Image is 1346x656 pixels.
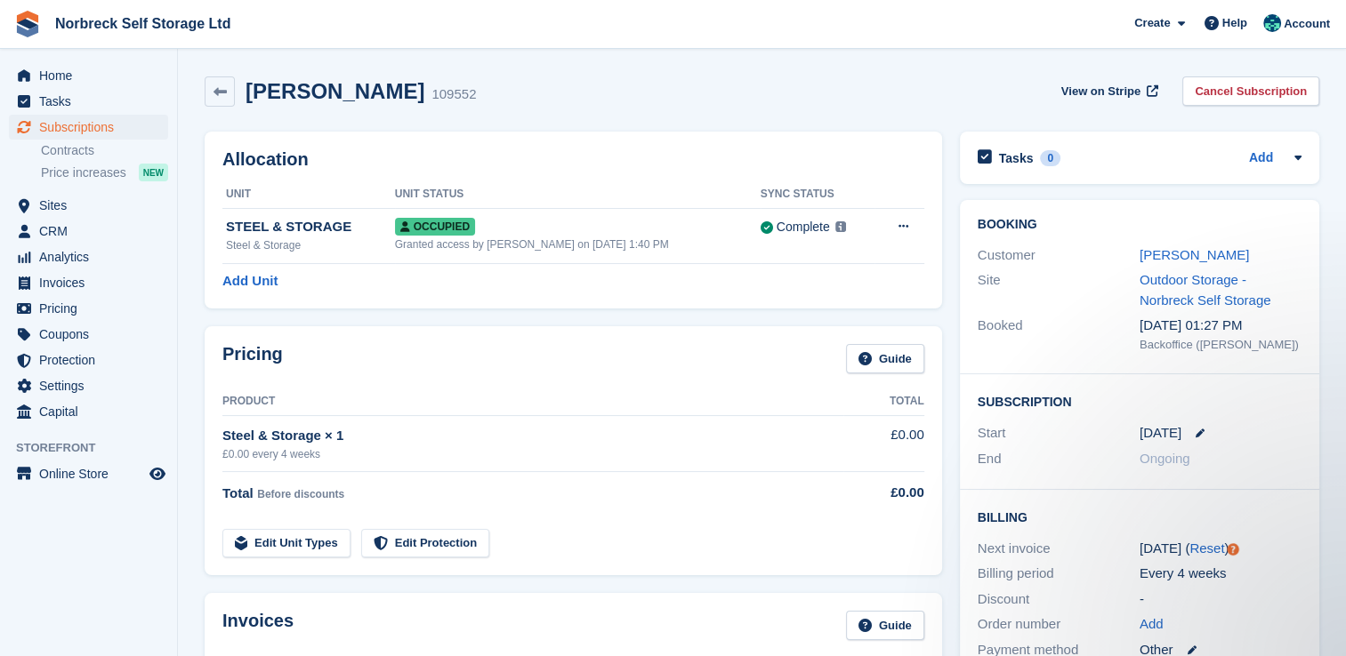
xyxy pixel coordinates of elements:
[761,180,874,209] th: Sync Status
[48,9,238,38] a: Norbreck Self Storage Ltd
[39,63,146,88] span: Home
[39,115,146,140] span: Subscriptions
[846,344,924,373] a: Guide
[1140,614,1164,635] a: Add
[978,614,1140,635] div: Order number
[978,508,1302,525] h2: Billing
[846,611,924,640] a: Guide
[1140,539,1302,559] div: [DATE] ( )
[9,115,168,140] a: menu
[222,388,843,416] th: Product
[41,163,168,182] a: Price increases NEW
[999,150,1034,166] h2: Tasks
[1061,83,1140,100] span: View on Stripe
[843,388,923,416] th: Total
[39,322,146,347] span: Coupons
[431,84,476,105] div: 109552
[39,348,146,372] span: Protection
[41,164,126,181] span: Price increases
[226,217,395,237] div: STEEL & STORAGE
[39,193,146,218] span: Sites
[1182,76,1319,106] a: Cancel Subscription
[978,270,1140,310] div: Site
[1249,148,1273,169] a: Add
[395,180,761,209] th: Unit Status
[222,149,924,170] h2: Allocation
[1054,76,1162,106] a: View on Stripe
[222,446,843,462] div: £0.00 every 4 weeks
[978,564,1140,584] div: Billing period
[39,244,146,269] span: Analytics
[835,221,846,232] img: icon-info-grey-7440780725fd019a000dd9b08b2336e03edf1995a4989e88bcd33f0948082b44.svg
[1040,150,1060,166] div: 0
[1225,541,1241,557] div: Tooltip anchor
[9,399,168,424] a: menu
[978,392,1302,410] h2: Subscription
[1140,316,1302,336] div: [DATE] 01:27 PM
[222,344,283,373] h2: Pricing
[395,218,475,236] span: Occupied
[843,415,923,471] td: £0.00
[843,483,923,503] div: £0.00
[1140,589,1302,610] div: -
[226,237,395,253] div: Steel & Storage
[978,539,1140,559] div: Next invoice
[978,449,1140,469] div: End
[9,322,168,347] a: menu
[9,63,168,88] a: menu
[9,373,168,398] a: menu
[1140,272,1271,308] a: Outdoor Storage - Norbreck Self Storage
[777,218,830,236] div: Complete
[222,485,254,500] span: Total
[1284,15,1330,33] span: Account
[222,529,351,558] a: Edit Unit Types
[39,461,146,486] span: Online Store
[9,348,168,372] a: menu
[257,488,344,500] span: Before discounts
[1140,336,1302,354] div: Backoffice ([PERSON_NAME])
[222,271,278,292] a: Add Unit
[978,245,1140,266] div: Customer
[139,164,168,181] div: NEW
[9,270,168,295] a: menu
[978,218,1302,232] h2: Booking
[978,589,1140,610] div: Discount
[1134,14,1170,32] span: Create
[1140,564,1302,584] div: Every 4 weeks
[395,236,761,252] div: Granted access by [PERSON_NAME] on [DATE] 1:40 PM
[9,89,168,114] a: menu
[9,193,168,218] a: menu
[9,296,168,321] a: menu
[39,296,146,321] span: Pricing
[1140,423,1181,444] time: 2025-09-22 00:00:00 UTC
[222,426,843,446] div: Steel & Storage × 1
[41,142,168,159] a: Contracts
[9,219,168,244] a: menu
[1140,247,1249,262] a: [PERSON_NAME]
[978,423,1140,444] div: Start
[39,219,146,244] span: CRM
[9,244,168,269] a: menu
[9,461,168,486] a: menu
[147,463,168,484] a: Preview store
[1222,14,1247,32] span: Help
[14,11,41,37] img: stora-icon-8386f47178a22dfd0bd8f6a31ec36ba5ce8667c1dd55bd0f319d3a0aa187defe.svg
[1263,14,1281,32] img: Sally King
[1189,540,1224,556] a: Reset
[222,611,294,640] h2: Invoices
[222,180,395,209] th: Unit
[39,373,146,398] span: Settings
[361,529,489,558] a: Edit Protection
[16,439,177,457] span: Storefront
[246,79,424,103] h2: [PERSON_NAME]
[1140,451,1190,466] span: Ongoing
[978,316,1140,353] div: Booked
[39,89,146,114] span: Tasks
[39,399,146,424] span: Capital
[39,270,146,295] span: Invoices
